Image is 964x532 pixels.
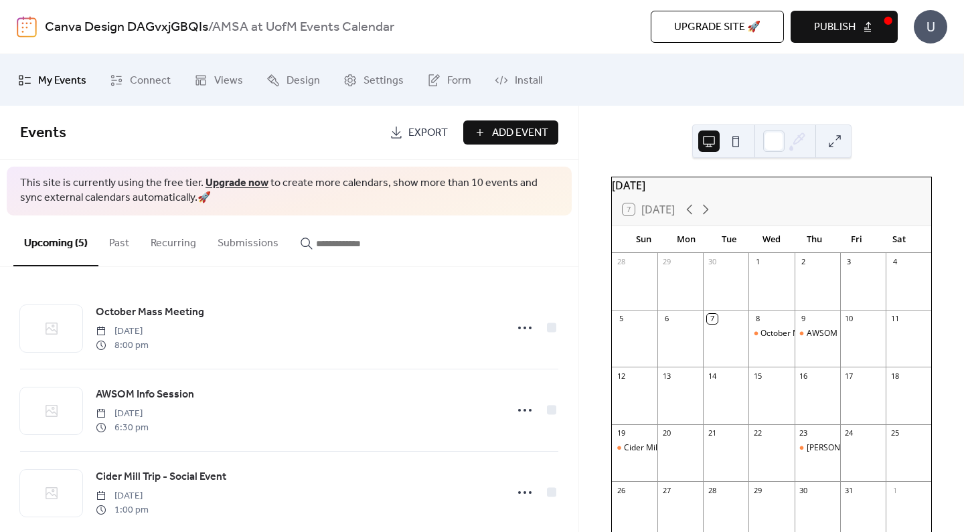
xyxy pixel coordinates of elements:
a: Canva Design DAGvxjGBQIs [45,15,208,40]
div: [PERSON_NAME] Volunteer Event [807,442,931,454]
span: Events [20,118,66,148]
span: [DATE] [96,325,149,339]
span: Settings [364,70,404,91]
button: Submissions [207,215,289,265]
div: 28 [616,257,626,267]
span: 6:30 pm [96,421,149,435]
div: 25 [890,428,900,438]
a: Form [417,60,481,100]
div: 16 [799,371,809,381]
span: [DATE] [96,407,149,421]
div: Sat [878,226,920,253]
div: 11 [890,314,900,324]
a: AWSOM Info Session [96,386,194,404]
span: Upgrade site 🚀 [674,19,760,35]
div: 9 [799,314,809,324]
div: 3 [844,257,854,267]
button: Publish [791,11,898,43]
div: U [914,10,947,43]
div: [DATE] [612,177,931,193]
div: 15 [752,371,762,381]
div: AWSOM Info Session [795,328,840,339]
div: 10 [844,314,854,324]
b: AMSA at UofM Events Calendar [212,15,394,40]
span: 1:00 pm [96,503,149,517]
button: Past [98,215,140,265]
a: October Mass Meeting [96,304,204,321]
div: 27 [661,485,671,495]
button: Recurring [140,215,207,265]
a: Views [184,60,253,100]
div: 19 [616,428,626,438]
button: Upcoming (5) [13,215,98,266]
span: [DATE] [96,489,149,503]
div: 12 [616,371,626,381]
span: 8:00 pm [96,339,149,353]
span: Form [447,70,471,91]
div: 1 [890,485,900,495]
span: Install [515,70,542,91]
div: 14 [707,371,717,381]
div: 13 [661,371,671,381]
a: Design [256,60,330,100]
div: 29 [661,257,671,267]
div: 1 [752,257,762,267]
div: Ronald McDonald Volunteer Event [795,442,840,454]
div: 6 [661,314,671,324]
div: 2 [799,257,809,267]
div: 30 [799,485,809,495]
span: Export [408,125,448,141]
div: 20 [661,428,671,438]
span: Design [287,70,320,91]
span: Views [214,70,243,91]
a: Upgrade now [206,173,268,193]
a: My Events [8,60,96,100]
div: Mon [665,226,708,253]
div: Tue [708,226,750,253]
div: 17 [844,371,854,381]
span: Add Event [492,125,548,141]
div: 23 [799,428,809,438]
div: 5 [616,314,626,324]
img: logo [17,16,37,37]
a: Connect [100,60,181,100]
span: Publish [814,19,856,35]
button: Add Event [463,120,558,145]
span: Cider Mill Trip - Social Event [96,469,226,485]
a: Export [380,120,458,145]
div: 30 [707,257,717,267]
span: This site is currently using the free tier. to create more calendars, show more than 10 events an... [20,176,558,206]
div: 29 [752,485,762,495]
div: October Mass Meeting [760,328,846,339]
div: Cider Mill Trip - Social Event [624,442,728,454]
span: Connect [130,70,171,91]
div: Cider Mill Trip - Social Event [612,442,657,454]
div: October Mass Meeting [748,328,794,339]
div: 24 [844,428,854,438]
div: 28 [707,485,717,495]
div: 31 [844,485,854,495]
a: Settings [333,60,414,100]
div: 4 [890,257,900,267]
a: Cider Mill Trip - Social Event [96,468,226,486]
div: 18 [890,371,900,381]
div: 8 [752,314,762,324]
span: AWSOM Info Session [96,387,194,403]
b: / [208,15,212,40]
div: Wed [750,226,793,253]
a: Install [485,60,552,100]
div: AWSOM Info Session [807,328,884,339]
div: 22 [752,428,762,438]
span: My Events [38,70,86,91]
div: Sun [623,226,665,253]
div: 7 [707,314,717,324]
div: 21 [707,428,717,438]
span: October Mass Meeting [96,304,204,321]
div: 26 [616,485,626,495]
div: Fri [835,226,878,253]
div: Thu [793,226,835,253]
button: Upgrade site 🚀 [651,11,784,43]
